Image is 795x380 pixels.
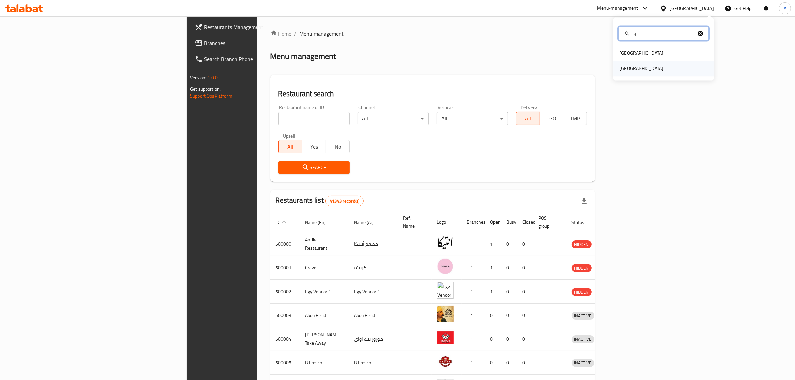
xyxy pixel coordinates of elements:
[462,304,485,327] td: 1
[329,142,347,152] span: No
[207,73,218,82] span: 1.0.0
[485,212,501,232] th: Open
[278,140,303,153] button: All
[190,73,206,82] span: Version:
[572,218,593,226] span: Status
[462,351,485,375] td: 1
[300,30,344,38] span: Menu management
[576,193,592,209] div: Export file
[485,232,501,256] td: 1
[539,214,558,230] span: POS group
[270,30,595,38] nav: breadcrumb
[349,351,398,375] td: B Fresco
[597,4,638,12] div: Menu-management
[517,212,533,232] th: Closed
[278,112,350,125] input: Search for restaurant name or ID..
[519,114,537,123] span: All
[543,114,561,123] span: TGO
[517,280,533,304] td: 0
[517,256,533,280] td: 0
[284,163,344,172] span: Search
[300,232,349,256] td: Antika Restaurant
[276,218,288,226] span: ID
[204,55,314,63] span: Search Branch Phone
[437,306,454,322] img: Abou El sid
[302,140,326,153] button: Yes
[572,288,592,296] span: HIDDEN
[190,91,232,100] a: Support.OpsPlatform
[485,327,501,351] td: 0
[540,112,564,125] button: TGO
[354,218,383,226] span: Name (Ar)
[349,232,398,256] td: مطعم أنتيكا
[485,280,501,304] td: 1
[517,232,533,256] td: 0
[572,335,594,343] div: INACTIVE
[278,89,587,99] h2: Restaurant search
[189,19,320,35] a: Restaurants Management
[349,256,398,280] td: كرييف
[305,142,323,152] span: Yes
[566,114,584,123] span: TMP
[403,214,424,230] span: Ref. Name
[281,142,300,152] span: All
[204,23,314,31] span: Restaurants Management
[462,256,485,280] td: 1
[501,351,517,375] td: 0
[462,212,485,232] th: Branches
[326,198,363,204] span: 41343 record(s)
[572,241,592,248] span: HIDDEN
[572,359,594,367] div: INACTIVE
[326,140,350,153] button: No
[572,264,592,272] span: HIDDEN
[300,351,349,375] td: B Fresco
[276,195,364,206] h2: Restaurants list
[305,218,335,226] span: Name (En)
[462,327,485,351] td: 1
[437,234,454,251] img: Antika Restaurant
[501,256,517,280] td: 0
[349,327,398,351] td: موروز تيك اواي
[517,327,533,351] td: 0
[619,50,663,57] div: [GEOGRAPHIC_DATA]
[670,5,714,12] div: [GEOGRAPHIC_DATA]
[462,280,485,304] td: 1
[283,133,295,138] label: Upsell
[619,65,663,72] div: [GEOGRAPHIC_DATA]
[572,312,594,320] span: INACTIVE
[572,240,592,248] div: HIDDEN
[437,112,508,125] div: All
[300,304,349,327] td: Abou El sid
[349,280,398,304] td: Egy Vendor 1
[278,161,350,174] button: Search
[432,212,462,232] th: Logo
[437,329,454,346] img: Moro's Take Away
[300,280,349,304] td: Egy Vendor 1
[437,282,454,299] img: Egy Vendor 1
[349,304,398,327] td: Abou El sid
[485,256,501,280] td: 1
[517,351,533,375] td: 0
[501,304,517,327] td: 0
[572,359,594,367] span: INACTIVE
[190,85,221,93] span: Get support on:
[462,232,485,256] td: 1
[501,232,517,256] td: 0
[189,35,320,51] a: Branches
[300,256,349,280] td: Crave
[563,112,587,125] button: TMP
[437,353,454,370] img: B Fresco
[517,304,533,327] td: 0
[501,327,517,351] td: 0
[784,5,786,12] span: A
[358,112,429,125] div: All
[325,196,364,206] div: Total records count
[189,51,320,67] a: Search Branch Phone
[631,30,696,37] input: Search
[516,112,540,125] button: All
[572,312,594,320] div: INACTIVE
[270,51,336,62] h2: Menu management
[204,39,314,47] span: Branches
